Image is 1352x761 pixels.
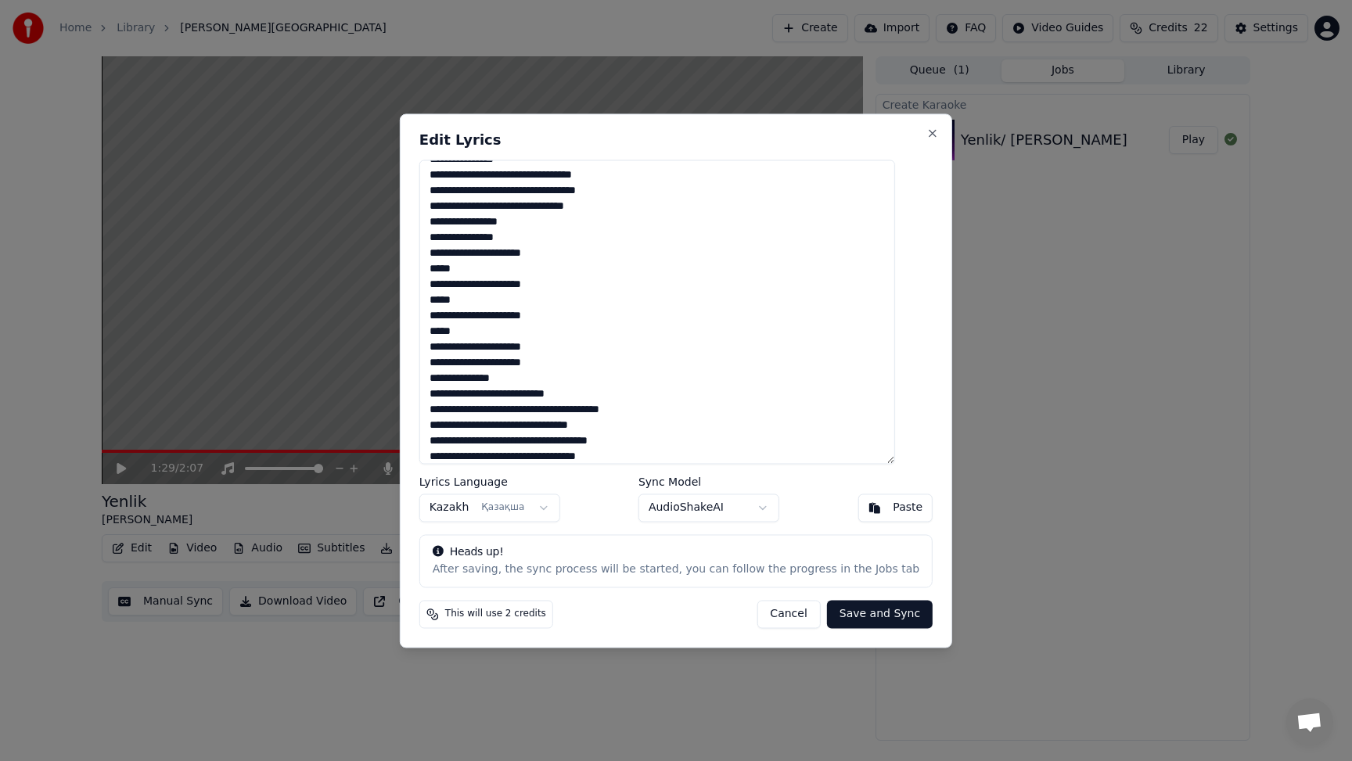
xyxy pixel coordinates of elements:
[445,608,546,620] span: This will use 2 credits
[419,476,560,487] label: Lyrics Language
[433,562,919,577] div: After saving, the sync process will be started, you can follow the progress in the Jobs tab
[433,544,919,560] div: Heads up!
[827,600,933,628] button: Save and Sync
[757,600,820,628] button: Cancel
[419,133,933,147] h2: Edit Lyrics
[638,476,779,487] label: Sync Model
[893,500,922,515] div: Paste
[858,494,933,522] button: Paste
